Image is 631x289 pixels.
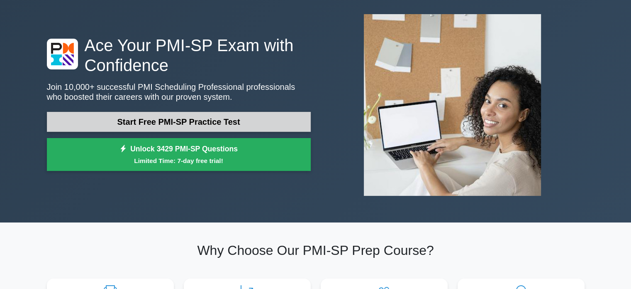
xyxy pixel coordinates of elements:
h1: Ace Your PMI-SP Exam with Confidence [47,35,311,75]
h2: Why Choose Our PMI-SP Prep Course? [47,242,585,258]
p: Join 10,000+ successful PMI Scheduling Professional professionals who boosted their careers with ... [47,82,311,102]
a: Start Free PMI-SP Practice Test [47,112,311,132]
a: Unlock 3429 PMI-SP QuestionsLimited Time: 7-day free trial! [47,138,311,171]
small: Limited Time: 7-day free trial! [57,156,300,165]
